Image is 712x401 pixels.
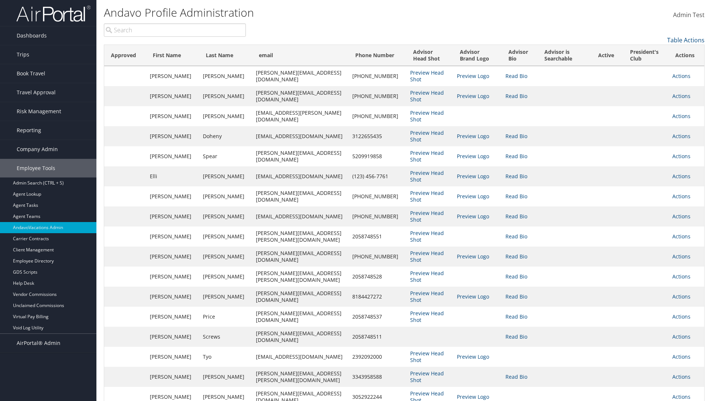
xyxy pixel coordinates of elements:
td: 2058748511 [349,327,406,347]
a: Preview Head Shot [410,109,444,123]
a: Read Bio [505,273,527,280]
a: Preview Head Shot [410,350,444,363]
td: [PERSON_NAME] [199,186,252,206]
a: Preview Logo [457,353,489,360]
td: [EMAIL_ADDRESS][DOMAIN_NAME] [252,347,348,367]
a: Read Bio [505,233,527,240]
td: (123) 456-7761 [349,166,406,186]
td: 2058748551 [349,226,406,247]
a: Actions [672,92,690,100]
a: Actions [672,72,690,79]
a: Read Bio [505,193,527,200]
td: [PERSON_NAME] [199,267,252,287]
td: [PERSON_NAME][EMAIL_ADDRESS][DOMAIN_NAME] [252,146,348,166]
th: Active: activate to sort column ascending [591,45,623,66]
a: Actions [672,213,690,220]
td: [PERSON_NAME] [199,247,252,267]
td: 2058748528 [349,267,406,287]
td: [PERSON_NAME][EMAIL_ADDRESS][DOMAIN_NAME] [252,86,348,106]
td: [PERSON_NAME] [146,106,199,126]
input: Search [104,23,246,37]
span: Risk Management [17,102,61,121]
td: [PERSON_NAME] [199,166,252,186]
td: [PHONE_NUMBER] [349,206,406,226]
a: Actions [672,233,690,240]
td: Price [199,307,252,327]
td: [PERSON_NAME] [199,367,252,387]
td: [PERSON_NAME] [146,247,199,267]
a: Preview Logo [457,92,489,100]
span: Dashboards [17,26,47,45]
a: Actions [672,153,690,160]
th: First Name: activate to sort column ascending [146,45,199,66]
a: Actions [672,373,690,380]
a: Actions [672,113,690,120]
a: Preview Logo [457,72,489,79]
td: [PERSON_NAME] [146,66,199,86]
a: Preview Head Shot [410,89,444,103]
td: [PHONE_NUMBER] [349,66,406,86]
span: Admin Test [673,11,705,19]
a: Table Actions [667,36,705,44]
td: Tyo [199,347,252,367]
td: [PHONE_NUMBER] [349,106,406,126]
a: Actions [672,333,690,340]
span: Employee Tools [17,159,55,177]
td: 5209919858 [349,146,406,166]
a: Read Bio [505,72,527,79]
a: Preview Head Shot [410,209,444,223]
a: Preview Head Shot [410,270,444,283]
td: 2058748537 [349,307,406,327]
a: Preview Logo [457,193,489,200]
th: Actions [669,45,704,66]
td: [PERSON_NAME] [199,106,252,126]
td: Doheny [199,126,252,146]
a: Read Bio [505,333,527,340]
td: [PERSON_NAME] [146,367,199,387]
td: [PERSON_NAME] [146,307,199,327]
th: Phone Number: activate to sort column ascending [349,45,406,66]
td: [PERSON_NAME] [146,206,199,226]
span: Book Travel [17,64,45,83]
td: [PERSON_NAME] [146,186,199,206]
a: Actions [672,313,690,320]
a: Preview Logo [457,393,489,400]
a: Read Bio [505,293,527,300]
td: Screws [199,327,252,347]
th: Approved: activate to sort column ascending [104,45,146,66]
td: [PERSON_NAME] [199,226,252,247]
td: [PERSON_NAME] [146,126,199,146]
td: [PERSON_NAME][EMAIL_ADDRESS][PERSON_NAME][DOMAIN_NAME] [252,267,348,287]
td: [PERSON_NAME][EMAIL_ADDRESS][PERSON_NAME][DOMAIN_NAME] [252,367,348,387]
a: Actions [672,353,690,360]
td: [PERSON_NAME] [146,146,199,166]
td: [PERSON_NAME] [199,287,252,307]
th: Last Name: activate to sort column ascending [199,45,252,66]
a: Preview Head Shot [410,169,444,183]
td: [PERSON_NAME] [146,267,199,287]
a: Preview Logo [457,173,489,180]
a: Actions [672,193,690,200]
a: Preview Head Shot [410,370,444,384]
td: [PERSON_NAME][EMAIL_ADDRESS][DOMAIN_NAME] [252,327,348,347]
a: Preview Head Shot [410,229,444,243]
td: [PERSON_NAME][EMAIL_ADDRESS][PERSON_NAME][DOMAIN_NAME] [252,226,348,247]
td: [PERSON_NAME][EMAIL_ADDRESS][DOMAIN_NAME] [252,247,348,267]
td: [PERSON_NAME] [146,86,199,106]
td: Elli [146,166,199,186]
span: Travel Approval [17,83,56,102]
a: Preview Logo [457,293,489,300]
a: Preview Head Shot [410,250,444,263]
td: [EMAIL_ADDRESS][DOMAIN_NAME] [252,126,348,146]
h1: Andavo Profile Administration [104,5,504,20]
td: [PERSON_NAME][EMAIL_ADDRESS][DOMAIN_NAME] [252,307,348,327]
span: Company Admin [17,140,58,159]
th: email: activate to sort column ascending [252,45,348,66]
td: [PERSON_NAME] [146,347,199,367]
span: Reporting [17,121,41,140]
th: President's Club: activate to sort column ascending [623,45,669,66]
td: [PERSON_NAME] [199,86,252,106]
th: Advisor is Searchable: activate to sort column ascending [538,45,591,66]
th: Advisor Bio: activate to sort column ascending [502,45,538,66]
a: Admin Test [673,4,705,27]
